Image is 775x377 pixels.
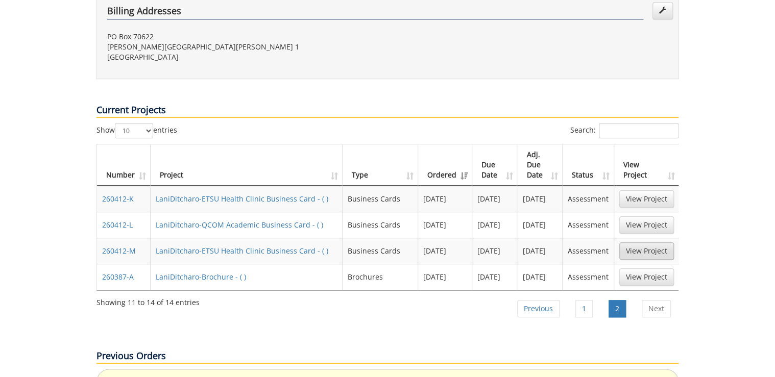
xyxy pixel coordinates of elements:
td: Assessment [563,212,614,238]
td: Assessment [563,186,614,212]
td: Business Cards [343,186,418,212]
a: Next [642,300,671,317]
input: Search: [599,123,679,138]
th: Status: activate to sort column ascending [563,144,614,186]
select: Showentries [115,123,153,138]
a: Previous [517,300,560,317]
td: [DATE] [418,238,472,264]
td: [DATE] [517,212,563,238]
a: View Project [619,216,674,234]
p: Current Projects [96,104,679,118]
td: Assessment [563,264,614,290]
th: View Project: activate to sort column ascending [614,144,679,186]
p: [PERSON_NAME][GEOGRAPHIC_DATA][PERSON_NAME] 1 [107,42,380,52]
th: Project: activate to sort column ascending [151,144,343,186]
th: Due Date: activate to sort column ascending [472,144,518,186]
th: Ordered: activate to sort column ascending [418,144,472,186]
p: [GEOGRAPHIC_DATA] [107,52,380,62]
a: 260412-M [102,246,136,256]
label: Search: [570,123,679,138]
td: [DATE] [472,264,518,290]
div: Showing 11 to 14 of 14 entries [96,293,200,308]
td: [DATE] [418,264,472,290]
a: 2 [609,300,626,317]
td: Business Cards [343,212,418,238]
td: Assessment [563,238,614,264]
a: LaniDitcharo-QCOM Academic Business Card - ( ) [156,220,323,230]
a: LaniDitcharo-ETSU Health Clinic Business Card - ( ) [156,246,328,256]
a: 1 [575,300,593,317]
a: Edit Addresses [652,2,673,19]
td: Brochures [343,264,418,290]
td: Business Cards [343,238,418,264]
th: Adj. Due Date: activate to sort column ascending [517,144,563,186]
th: Number: activate to sort column ascending [97,144,151,186]
a: View Project [619,190,674,208]
td: [DATE] [472,238,518,264]
td: [DATE] [472,186,518,212]
a: 260412-L [102,220,133,230]
p: PO Box 70622 [107,32,380,42]
td: [DATE] [418,186,472,212]
th: Type: activate to sort column ascending [343,144,418,186]
label: Show entries [96,123,177,138]
td: [DATE] [472,212,518,238]
p: Previous Orders [96,349,679,364]
a: View Project [619,242,674,260]
a: View Project [619,268,674,286]
h4: Billing Addresses [107,6,643,19]
a: 260387-A [102,272,134,282]
td: [DATE] [517,264,563,290]
a: LaniDitcharo-Brochure - ( ) [156,272,246,282]
td: [DATE] [517,238,563,264]
td: [DATE] [418,212,472,238]
td: [DATE] [517,186,563,212]
a: 260412-K [102,194,134,204]
a: LaniDitcharo-ETSU Health Clinic Business Card - ( ) [156,194,328,204]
